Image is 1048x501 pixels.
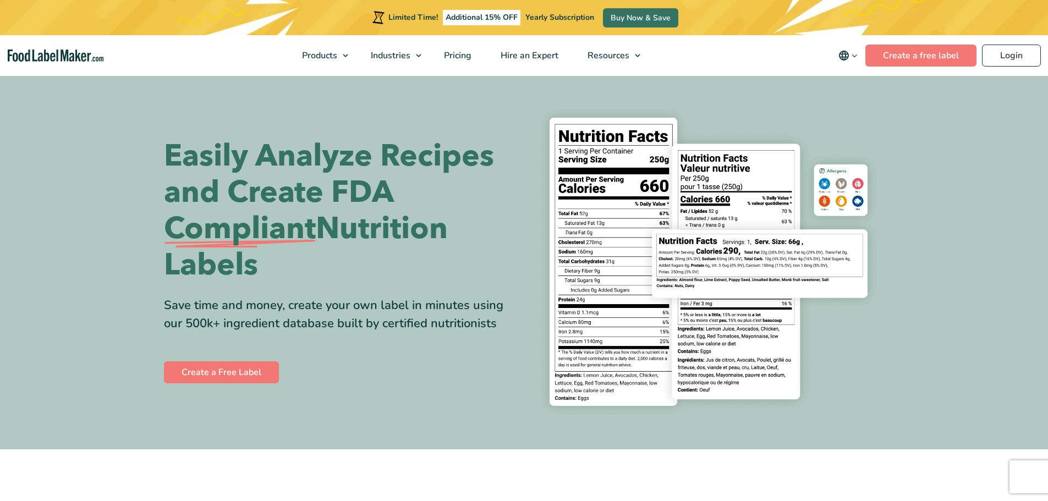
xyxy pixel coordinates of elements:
a: Create a free label [865,45,976,67]
span: Hire an Expert [497,49,559,62]
a: Pricing [430,35,484,76]
span: Yearly Subscription [525,12,594,23]
a: Create a Free Label [164,361,279,383]
span: Products [299,49,338,62]
a: Resources [573,35,646,76]
div: Save time and money, create your own label in minutes using our 500k+ ingredient database built b... [164,296,516,333]
a: Hire an Expert [486,35,570,76]
a: Industries [356,35,427,76]
a: Buy Now & Save [603,8,678,27]
span: Resources [584,49,630,62]
span: Compliant [164,211,316,247]
a: Login [982,45,1041,67]
button: Change language [831,45,865,67]
span: Industries [367,49,411,62]
a: Food Label Maker homepage [8,49,104,62]
span: Limited Time! [388,12,438,23]
span: Additional 15% OFF [443,10,520,25]
span: Pricing [441,49,473,62]
a: Products [288,35,354,76]
h1: Easily Analyze Recipes and Create FDA Nutrition Labels [164,138,516,283]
